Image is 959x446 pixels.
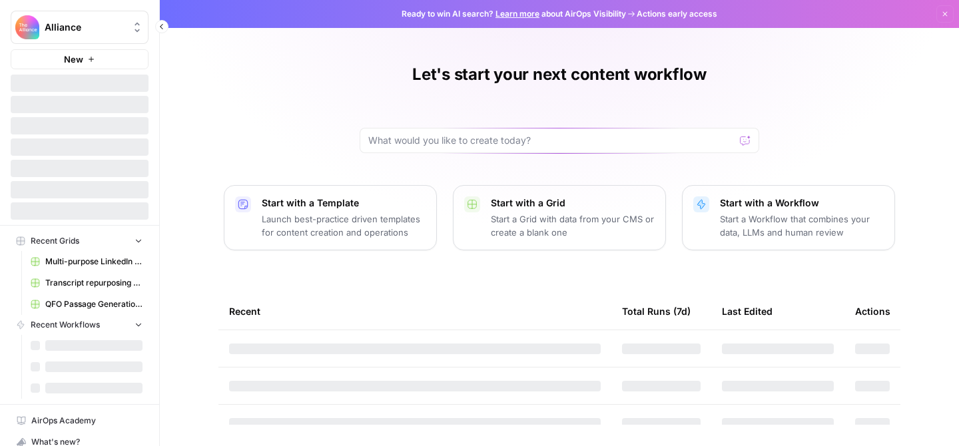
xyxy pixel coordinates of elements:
[495,9,539,19] a: Learn more
[262,196,426,210] p: Start with a Template
[453,185,666,250] button: Start with a GridStart a Grid with data from your CMS or create a blank one
[25,251,149,272] a: Multi-purpose LinkedIn Workflow Grid
[31,319,100,331] span: Recent Workflows
[402,8,626,20] span: Ready to win AI search? about AirOps Visibility
[45,298,143,310] span: QFO Passage Generation Grid (PMA)
[855,293,890,330] div: Actions
[11,315,149,335] button: Recent Workflows
[31,415,143,427] span: AirOps Academy
[25,294,149,315] a: QFO Passage Generation Grid (PMA)
[11,11,149,44] button: Workspace: Alliance
[31,235,79,247] span: Recent Grids
[722,293,773,330] div: Last Edited
[491,212,655,239] p: Start a Grid with data from your CMS or create a blank one
[11,231,149,251] button: Recent Grids
[15,15,39,39] img: Alliance Logo
[262,212,426,239] p: Launch best-practice driven templates for content creation and operations
[64,53,83,66] span: New
[720,212,884,239] p: Start a Workflow that combines your data, LLMs and human review
[229,293,601,330] div: Recent
[45,277,143,289] span: Transcript repurposing Grid
[11,410,149,431] a: AirOps Academy
[412,64,707,85] h1: Let's start your next content workflow
[720,196,884,210] p: Start with a Workflow
[491,196,655,210] p: Start with a Grid
[637,8,717,20] span: Actions early access
[622,293,691,330] div: Total Runs (7d)
[368,134,735,147] input: What would you like to create today?
[45,21,125,34] span: Alliance
[224,185,437,250] button: Start with a TemplateLaunch best-practice driven templates for content creation and operations
[45,256,143,268] span: Multi-purpose LinkedIn Workflow Grid
[11,49,149,69] button: New
[682,185,895,250] button: Start with a WorkflowStart a Workflow that combines your data, LLMs and human review
[25,272,149,294] a: Transcript repurposing Grid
